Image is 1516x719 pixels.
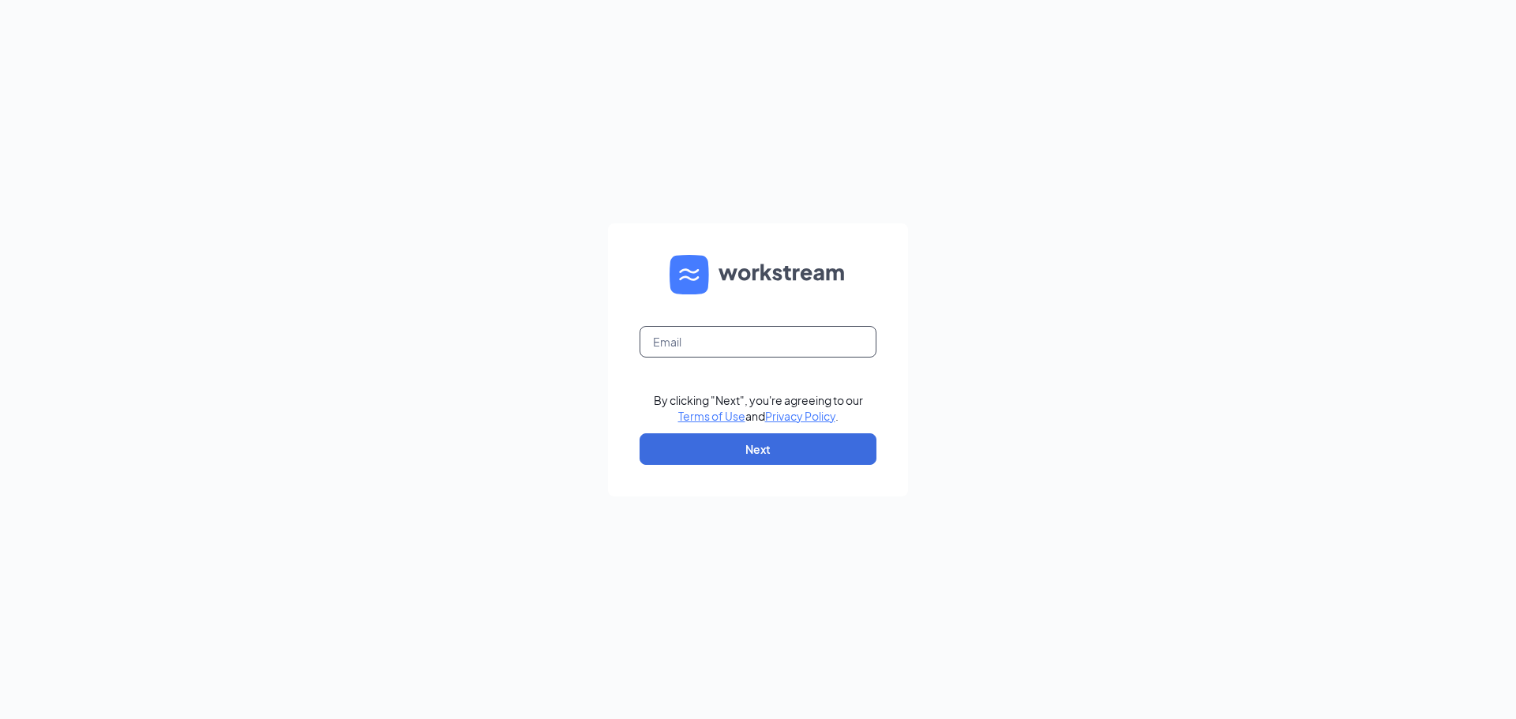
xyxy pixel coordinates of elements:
[654,392,863,424] div: By clicking "Next", you're agreeing to our and .
[640,433,876,465] button: Next
[678,409,745,423] a: Terms of Use
[670,255,846,294] img: WS logo and Workstream text
[765,409,835,423] a: Privacy Policy
[640,326,876,358] input: Email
